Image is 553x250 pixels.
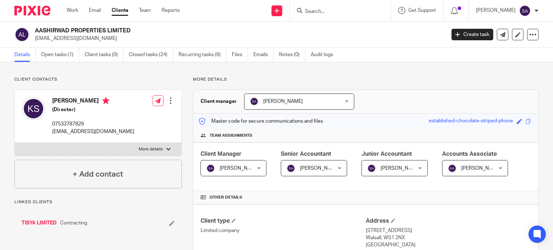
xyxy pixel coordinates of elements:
a: Reports [162,7,180,14]
span: Junior Accountant [361,151,412,157]
p: Linked clients [14,199,182,205]
img: svg%3E [206,164,215,173]
a: Open tasks (1) [41,48,79,62]
h4: + Add contact [73,169,123,180]
span: Client Manager [201,151,242,157]
h2: AASHIRWAD PROPERTIES LIMITED [35,27,360,35]
span: [PERSON_NAME] [300,166,340,171]
div: established-chocolate-striped-phone [429,117,513,126]
p: [PERSON_NAME] [476,7,516,14]
p: Walsall, WS1 2NX [366,234,531,241]
a: Client tasks (0) [85,48,123,62]
img: svg%3E [14,27,30,42]
img: Pixie [14,6,50,15]
img: svg%3E [367,164,376,173]
a: Clients [112,7,128,14]
span: Other details [210,195,242,200]
a: Recurring tasks (6) [179,48,226,62]
span: [PERSON_NAME] [263,99,303,104]
span: [PERSON_NAME] [220,166,259,171]
p: [GEOGRAPHIC_DATA] [366,241,531,249]
a: Create task [451,29,493,40]
img: svg%3E [519,5,531,17]
span: [PERSON_NAME] [461,166,501,171]
span: Senior Accountant [281,151,331,157]
a: Email [89,7,101,14]
span: Accounts Associate [442,151,497,157]
p: More details [193,77,539,82]
a: Files [232,48,248,62]
h5: (Director) [52,106,134,113]
a: Notes (0) [279,48,305,62]
p: [EMAIL_ADDRESS][DOMAIN_NAME] [35,35,441,42]
p: [STREET_ADDRESS] [366,227,531,234]
a: Audit logs [311,48,338,62]
img: svg%3E [250,97,258,106]
span: Contracting [60,219,87,227]
p: 07533787829 [52,121,134,128]
p: Limited company [201,227,366,234]
a: Work [67,7,78,14]
a: Closed tasks (24) [129,48,173,62]
h3: Client manager [201,98,237,105]
a: Emails [253,48,274,62]
p: [EMAIL_ADDRESS][DOMAIN_NAME] [52,128,134,135]
span: [PERSON_NAME] [381,166,420,171]
img: svg%3E [287,164,295,173]
span: Team assignments [210,133,252,138]
p: Master code for secure communications and files [199,118,323,125]
a: Details [14,48,36,62]
i: Primary [102,97,109,104]
a: TISYA LIMITED [22,219,57,227]
h4: [PERSON_NAME] [52,97,134,106]
input: Search [304,9,369,15]
p: Client contacts [14,77,182,82]
img: svg%3E [448,164,457,173]
h4: Address [366,217,531,225]
h4: Client type [201,217,366,225]
span: Get Support [408,8,436,13]
a: Team [139,7,151,14]
img: svg%3E [22,97,45,120]
p: More details [139,146,163,152]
